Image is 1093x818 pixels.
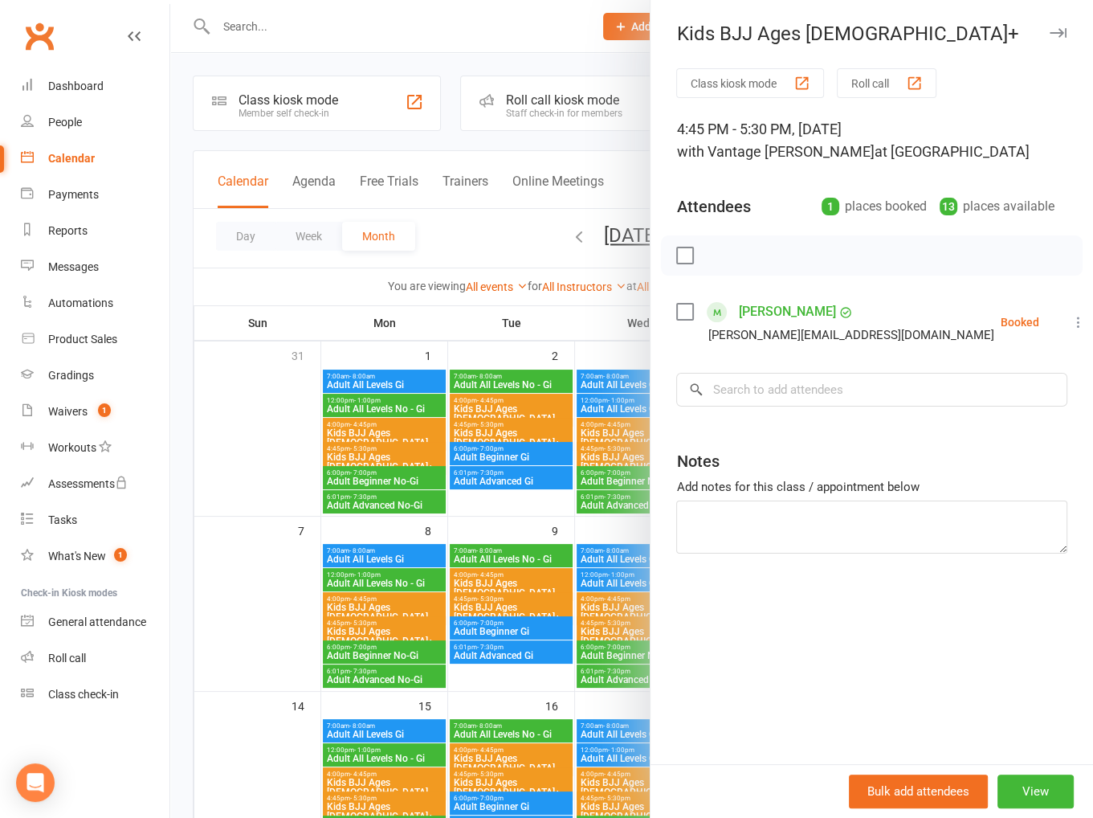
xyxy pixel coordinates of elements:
span: 1 [98,403,111,417]
a: Tasks [21,502,169,538]
div: Automations [48,297,113,309]
button: Bulk add attendees [849,775,988,808]
div: Class check-in [48,688,119,701]
div: Messages [48,260,99,273]
a: Calendar [21,141,169,177]
div: Notes [676,450,719,472]
div: Product Sales [48,333,117,346]
div: places available [940,195,1054,218]
div: places booked [822,195,927,218]
div: Add notes for this class / appointment below [676,477,1067,497]
a: Waivers 1 [21,394,169,430]
a: Clubworx [19,16,59,56]
div: General attendance [48,616,146,628]
div: Booked [1000,317,1038,328]
a: Reports [21,213,169,249]
a: Roll call [21,640,169,677]
div: People [48,116,82,129]
div: Roll call [48,652,86,665]
div: Calendar [48,152,95,165]
div: Reports [48,224,88,237]
a: Payments [21,177,169,213]
div: Workouts [48,441,96,454]
div: [PERSON_NAME][EMAIL_ADDRESS][DOMAIN_NAME] [708,325,993,346]
a: Class kiosk mode [21,677,169,713]
button: Class kiosk mode [676,68,824,98]
span: at [GEOGRAPHIC_DATA] [874,143,1029,160]
button: View [997,775,1074,808]
a: Workouts [21,430,169,466]
button: Roll call [837,68,936,98]
div: 13 [940,198,957,215]
a: Gradings [21,358,169,394]
a: Product Sales [21,321,169,358]
a: Messages [21,249,169,285]
div: Kids BJJ Ages [DEMOGRAPHIC_DATA]+ [650,22,1093,45]
div: Open Intercom Messenger [16,763,55,802]
div: Dashboard [48,80,104,92]
a: Automations [21,285,169,321]
a: General attendance kiosk mode [21,604,169,640]
a: What's New1 [21,538,169,575]
a: Dashboard [21,68,169,104]
div: Gradings [48,369,94,382]
a: [PERSON_NAME] [738,299,835,325]
span: with Vantage [PERSON_NAME] [676,143,874,160]
div: Attendees [676,195,750,218]
div: 1 [822,198,839,215]
div: Payments [48,188,99,201]
div: 4:45 PM - 5:30 PM, [DATE] [676,118,1067,163]
a: People [21,104,169,141]
div: Assessments [48,477,128,490]
a: Assessments [21,466,169,502]
div: What's New [48,550,106,562]
input: Search to add attendees [676,373,1067,407]
div: Tasks [48,513,77,526]
div: Waivers [48,405,88,418]
span: 1 [114,548,127,562]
